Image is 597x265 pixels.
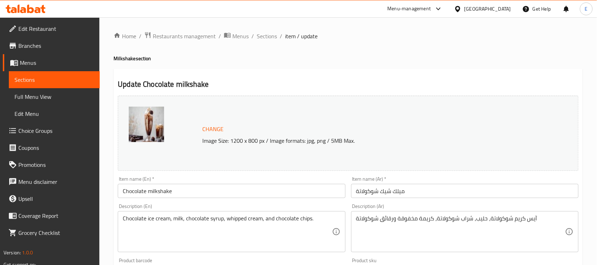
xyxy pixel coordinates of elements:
[224,32,249,41] a: Menus
[199,136,528,145] p: Image Size: 1200 x 800 px / Image formats: jpg, png / 5MB Max.
[9,105,100,122] a: Edit Menu
[3,156,100,173] a: Promotions
[251,32,254,40] li: /
[219,32,221,40] li: /
[15,92,94,101] span: Full Menu View
[139,32,141,40] li: /
[18,24,94,33] span: Edit Restaurant
[114,55,583,62] h4: Milkshake section
[4,248,21,257] span: Version:
[18,212,94,220] span: Coverage Report
[257,32,277,40] a: Sections
[18,194,94,203] span: Upsell
[18,41,94,50] span: Branches
[3,173,100,190] a: Menu disclaimer
[153,32,216,40] span: Restaurants management
[199,122,226,136] button: Change
[129,107,164,142] img: Chocolate__milkshake638946419801567935.jpg
[3,20,100,37] a: Edit Restaurant
[15,75,94,84] span: Sections
[3,37,100,54] a: Branches
[3,190,100,207] a: Upsell
[3,139,100,156] a: Coupons
[464,5,511,13] div: [GEOGRAPHIC_DATA]
[3,207,100,224] a: Coverage Report
[123,215,332,249] textarea: Chocolate ice cream, milk, chocolate syrup, whipped cream, and chocolate chips.
[22,248,33,257] span: 1.0.0
[388,5,431,13] div: Menu-management
[3,54,100,71] a: Menus
[3,224,100,241] a: Grocery Checklist
[285,32,318,40] span: item / update
[351,184,579,198] input: Enter name Ar
[9,71,100,88] a: Sections
[9,88,100,105] a: Full Menu View
[18,177,94,186] span: Menu disclaimer
[3,122,100,139] a: Choice Groups
[15,109,94,118] span: Edit Menu
[280,32,282,40] li: /
[232,32,249,40] span: Menus
[118,184,345,198] input: Enter name En
[144,32,216,41] a: Restaurants management
[18,143,94,152] span: Coupons
[356,215,565,249] textarea: آيس كريم شوكولاتة، حليب، شراب شوكولاتة، كريمة مخفوقة ورقائق شوكولاتة
[585,5,588,13] span: E
[18,126,94,135] span: Choice Groups
[20,58,94,67] span: Menus
[18,229,94,237] span: Grocery Checklist
[114,32,583,41] nav: breadcrumb
[18,160,94,169] span: Promotions
[114,32,136,40] a: Home
[202,124,224,134] span: Change
[118,79,579,90] h2: Update Chocolate milkshake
